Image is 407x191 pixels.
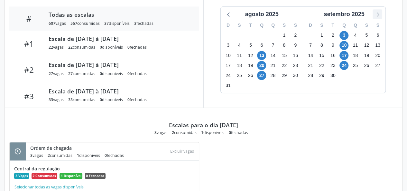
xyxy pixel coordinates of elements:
[70,21,77,26] span: 567
[30,145,128,151] div: Ordem de chegada
[362,41,371,50] span: sexta-feira, 12 de setembro de 2025
[49,44,64,50] div: vagas
[172,130,174,135] span: 2
[30,153,32,158] span: 3
[127,71,130,76] span: 0
[134,21,136,26] span: 3
[127,97,130,102] span: 0
[229,130,248,135] div: fechadas
[77,153,79,158] span: 1
[49,97,53,102] span: 33
[268,41,277,50] span: quinta-feira, 7 de agosto de 2025
[77,153,100,158] div: disponíveis
[361,20,372,30] div: S
[49,71,64,76] div: vagas
[48,153,72,158] div: consumidas
[362,51,371,60] span: sexta-feira, 19 de setembro de 2025
[224,51,233,60] span: domingo, 10 de agosto de 2025
[49,21,55,26] span: 607
[14,184,84,190] button: Selecionar todas as vagas disponíveis
[105,153,107,158] span: 0
[104,21,130,26] div: disponíveis
[306,41,315,50] span: domingo, 7 de setembro de 2025
[234,20,245,30] div: S
[351,51,360,60] span: quinta-feira, 18 de setembro de 2025
[246,61,255,70] span: terça-feira, 19 de agosto de 2025
[100,44,102,50] span: 0
[305,20,316,30] div: D
[373,61,382,70] span: sábado, 27 de setembro de 2025
[105,153,124,158] div: fechadas
[279,20,290,30] div: S
[246,71,255,80] span: terça-feira, 26 de agosto de 2025
[14,165,194,172] div: Central da regulação
[49,61,190,68] div: Escala de [DATE] à [DATE]
[316,20,327,30] div: S
[291,31,300,40] span: sábado, 2 de agosto de 2025
[68,44,73,50] span: 22
[229,130,231,135] span: 0
[339,31,348,40] span: quarta-feira, 3 de setembro de 2025
[268,61,277,70] span: quinta-feira, 21 de agosto de 2025
[14,91,44,101] div: #3
[48,153,50,158] span: 2
[317,41,326,50] span: segunda-feira, 8 de setembro de 2025
[235,61,244,70] span: segunda-feira, 18 de agosto de 2025
[328,31,338,40] span: terça-feira, 2 de setembro de 2025
[290,20,301,30] div: S
[100,71,102,76] span: 0
[328,61,338,70] span: terça-feira, 23 de setembro de 2025
[127,44,130,50] span: 0
[224,71,233,80] span: domingo, 24 de agosto de 2025
[267,20,279,30] div: Q
[351,61,360,70] span: quinta-feira, 25 de setembro de 2025
[224,41,233,50] span: domingo, 3 de agosto de 2025
[351,41,360,50] span: quinta-feira, 11 de setembro de 2025
[373,31,382,40] span: sábado, 6 de setembro de 2025
[14,173,29,179] span: 3 Vagas
[291,71,300,80] span: sábado, 30 de agosto de 2025
[328,41,338,50] span: terça-feira, 9 de setembro de 2025
[339,51,348,60] span: quarta-feira, 17 de setembro de 2025
[328,71,338,80] span: terça-feira, 30 de setembro de 2025
[246,41,255,50] span: terça-feira, 5 de agosto de 2025
[268,71,277,80] span: quinta-feira, 28 de agosto de 2025
[224,61,233,70] span: domingo, 17 de agosto de 2025
[280,31,289,40] span: sexta-feira, 1 de agosto de 2025
[68,97,95,102] div: consumidas
[127,97,147,102] div: fechadas
[280,61,289,70] span: sexta-feira, 22 de agosto de 2025
[223,20,234,30] div: D
[169,121,238,129] div: Escalas para o dia [DATE]
[257,61,266,70] span: quarta-feira, 20 de agosto de 2025
[317,71,326,80] span: segunda-feira, 29 de setembro de 2025
[68,44,95,50] div: consumidas
[201,130,203,135] span: 1
[235,51,244,60] span: segunda-feira, 11 de agosto de 2025
[60,173,82,179] span: 1 Disponível
[49,11,190,18] div: Todas as escalas
[291,41,300,50] span: sábado, 9 de agosto de 2025
[49,21,66,26] div: vagas
[68,71,73,76] span: 27
[104,21,109,26] span: 37
[235,41,244,50] span: segunda-feira, 4 de agosto de 2025
[257,51,266,60] span: quarta-feira, 13 de agosto de 2025
[32,173,57,179] span: 2 Consumidas
[339,41,348,50] span: quarta-feira, 10 de setembro de 2025
[14,65,44,74] div: #2
[242,10,281,19] div: agosto 2025
[257,71,266,80] span: quarta-feira, 27 de agosto de 2025
[280,71,289,80] span: sexta-feira, 29 de agosto de 2025
[100,44,123,50] div: disponíveis
[70,21,100,26] div: consumidas
[372,20,384,30] div: S
[68,97,73,102] span: 33
[49,97,64,102] div: vagas
[317,61,326,70] span: segunda-feira, 22 de setembro de 2025
[339,61,348,70] span: quarta-feira, 24 de setembro de 2025
[306,71,315,80] span: domingo, 28 de setembro de 2025
[30,153,43,158] div: vagas
[14,148,21,155] i: schedule
[291,51,300,60] span: sábado, 16 de agosto de 2025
